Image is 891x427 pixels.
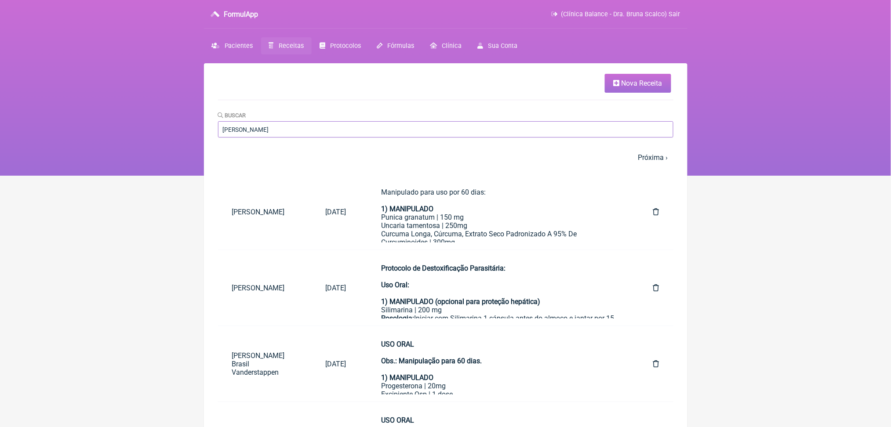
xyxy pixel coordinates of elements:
[279,42,304,50] span: Receitas
[488,42,518,50] span: Sua Conta
[469,37,525,54] a: Sua Conta
[382,205,434,213] strong: 1) MANIPULADO
[382,416,415,424] strong: USO ORAL
[422,37,469,54] a: Clínica
[312,277,360,299] a: [DATE]
[218,112,246,119] label: Buscar
[312,201,360,223] a: [DATE]
[382,390,618,398] div: Excipiente Qsp | 1 dose
[387,42,414,50] span: Fórmulas
[218,148,673,167] nav: pager
[312,353,360,375] a: [DATE]
[551,11,680,18] a: (Clínica Balance - Dra. Bruna Scalco) Sair
[561,11,680,18] span: (Clínica Balance - Dra. Bruna Scalco) Sair
[382,188,618,213] div: Manipulado para uso por 60 dias:
[218,121,673,138] input: Paciente ou conteúdo da fórmula
[382,340,415,348] strong: USO ORAL
[312,37,369,54] a: Protocolos
[382,264,506,272] strong: Protocolo de Destoxificação Parasitária:
[218,201,312,223] a: [PERSON_NAME]
[442,42,462,50] span: Clínica
[367,333,632,394] a: USO ORALObs.: Manipulação para 60 dias. 1) MANIPULADOProgesterona | 20mgExcipiente Qsp | 1 dosePo...
[218,277,312,299] a: [PERSON_NAME]
[367,181,632,242] a: Manipulado para uso por 60 dias:1) MANIPULADOPunica granatum | 150 mgUncaria tamentosa | 250mgCur...
[605,74,671,93] a: Nova Receita
[382,264,618,373] div: Silimarina | 200 mg Iniciar com Silimarina 1 cápsula antes do almoço e jantar por 15 dias.
[330,42,361,50] span: Protocolos
[382,382,618,390] div: Progesterona | 20mg
[218,344,312,384] a: [PERSON_NAME] Brasil Vanderstappen
[204,37,261,54] a: Pacientes
[225,42,253,50] span: Pacientes
[224,10,258,18] h3: FormulApp
[367,257,632,318] a: Protocolo de Destoxificação Parasitária:Uso Oral:1) MANIPULADO (opcional para proteção hepática)S...
[369,37,422,54] a: Fórmulas
[382,357,482,365] strong: Obs.: Manipulação para 60 dias.
[382,221,618,246] div: Uncaria tamentosa | 250mg Curcuma Longa, Cúrcuma, Extrato Seco Padronizado A 95% De Curcuminoides...
[261,37,312,54] a: Receitas
[638,153,668,162] a: Próxima ›
[382,281,410,289] strong: Uso Oral:
[622,79,662,87] span: Nova Receita
[382,314,415,322] strong: Posologia:
[382,213,618,221] div: Punica granatum | 150 mg
[382,373,434,382] strong: 1) MANIPULADO
[382,297,541,306] strong: 1) MANIPULADO (opcional para proteção hepática)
